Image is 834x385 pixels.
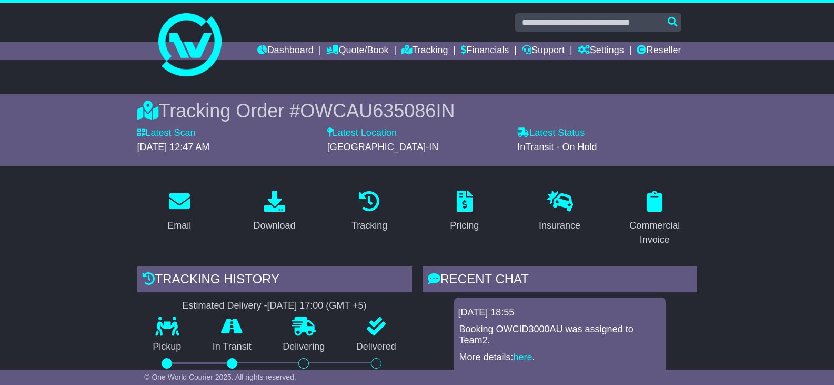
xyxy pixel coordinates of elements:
[144,373,296,381] span: © One World Courier 2025. All rights reserved.
[137,300,412,312] div: Estimated Delivery -
[637,42,681,60] a: Reseller
[443,187,486,236] a: Pricing
[197,341,267,353] p: In Transit
[300,100,455,122] span: OWCAU635086IN
[461,42,509,60] a: Financials
[167,219,191,233] div: Email
[267,341,341,353] p: Delivering
[253,219,295,233] div: Download
[514,352,532,362] a: here
[517,142,597,152] span: InTransit - On Hold
[137,266,412,295] div: Tracking history
[327,142,438,152] span: [GEOGRAPHIC_DATA]-IN
[137,100,697,122] div: Tracking Order #
[351,219,387,233] div: Tracking
[539,219,580,233] div: Insurance
[345,187,394,236] a: Tracking
[401,42,448,60] a: Tracking
[246,187,302,236] a: Download
[532,187,587,236] a: Insurance
[137,142,210,152] span: [DATE] 12:47 AM
[137,341,197,353] p: Pickup
[257,42,314,60] a: Dashboard
[578,42,624,60] a: Settings
[459,352,660,363] p: More details: .
[340,341,412,353] p: Delivered
[160,187,198,236] a: Email
[619,219,690,247] div: Commercial Invoice
[327,127,397,139] label: Latest Location
[459,324,660,347] p: Booking OWCID3000AU was assigned to Team2.
[267,300,367,312] div: [DATE] 17:00 (GMT +5)
[612,187,697,251] a: Commercial Invoice
[522,42,565,60] a: Support
[450,219,479,233] div: Pricing
[326,42,388,60] a: Quote/Book
[137,127,196,139] label: Latest Scan
[458,307,661,319] div: [DATE] 18:55
[423,266,697,295] div: RECENT CHAT
[517,127,585,139] label: Latest Status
